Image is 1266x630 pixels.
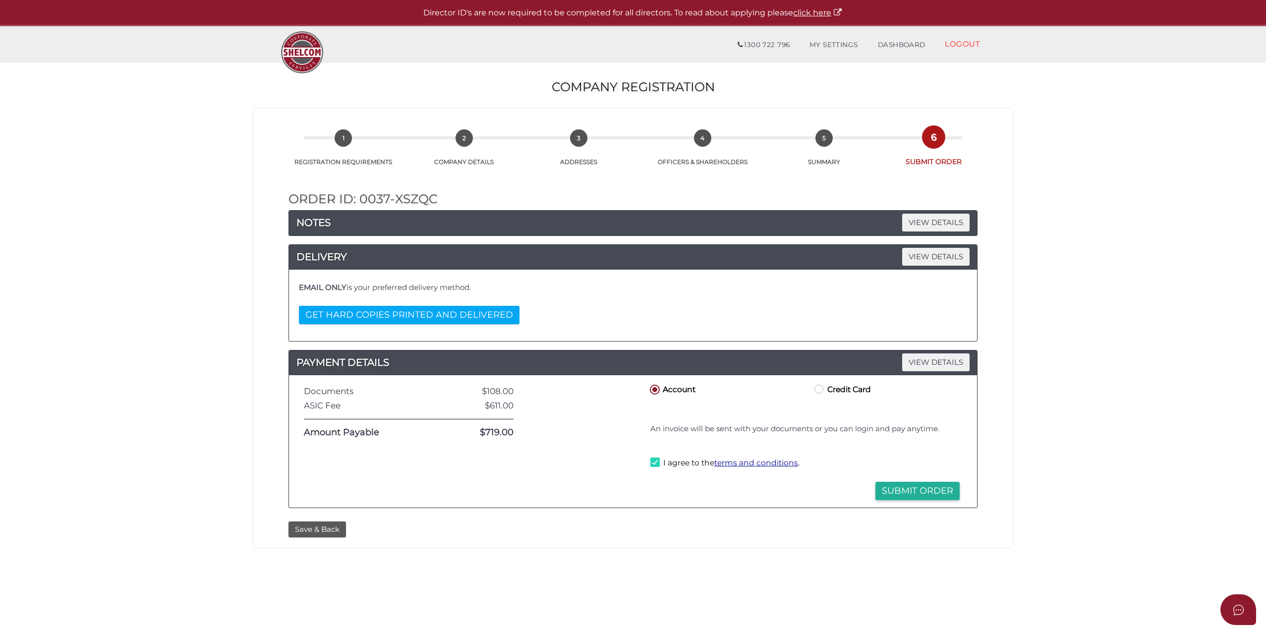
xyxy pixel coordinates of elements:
[902,353,970,371] span: VIEW DETAILS
[880,139,987,167] a: 6SUBMIT ORDER
[296,387,441,396] div: Documents
[648,383,695,395] label: Account
[793,8,843,17] a: click here
[299,283,346,292] b: EMAIL ONLY
[289,249,977,265] h4: DELIVERY
[25,7,1241,19] p: Director ID's are now required to be completed for all directors. To read about applying please
[650,458,800,470] label: I agree to the .
[441,401,521,410] div: $611.00
[902,248,970,265] span: VIEW DETAILS
[289,354,977,370] h4: PAYMENT DETAILS
[296,401,441,410] div: ASIC Fee
[1220,594,1256,625] button: Open asap
[902,214,970,231] span: VIEW DETAILS
[714,458,798,467] a: terms and conditions
[299,306,519,324] button: GET HARD COPIES PRINTED AND DELIVERED
[289,215,977,230] h4: NOTES
[694,129,711,147] span: 4
[279,140,408,166] a: 1REGISTRATION REQUIREMENTS
[289,354,977,370] a: PAYMENT DETAILSVIEW DETAILS
[299,284,967,292] h4: is your preferred delivery method.
[335,129,352,147] span: 1
[728,35,800,55] a: 1300 722 796
[441,428,521,438] div: $719.00
[520,140,637,166] a: 3ADDRESSES
[815,129,833,147] span: 5
[800,35,868,55] a: MY SETTINGS
[650,425,960,433] h4: An invoice will be sent with your documents or you can login and pay anytime.
[570,129,587,147] span: 3
[768,140,880,166] a: 5SUMMARY
[288,192,978,206] h2: Order ID: 0037-xSzQC
[868,35,935,55] a: DASHBOARD
[408,140,520,166] a: 2COMPANY DETAILS
[296,428,441,438] div: Amount Payable
[637,140,768,166] a: 4OFFICERS & SHAREHOLDERS
[925,128,942,146] span: 6
[935,34,990,54] a: LOGOUT
[875,482,960,500] button: Submit Order
[456,129,473,147] span: 2
[812,383,871,395] label: Credit Card
[288,521,346,538] button: Save & Back
[289,249,977,265] a: DELIVERYVIEW DETAILS
[441,387,521,396] div: $108.00
[276,26,328,78] img: Logo
[289,215,977,230] a: NOTESVIEW DETAILS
